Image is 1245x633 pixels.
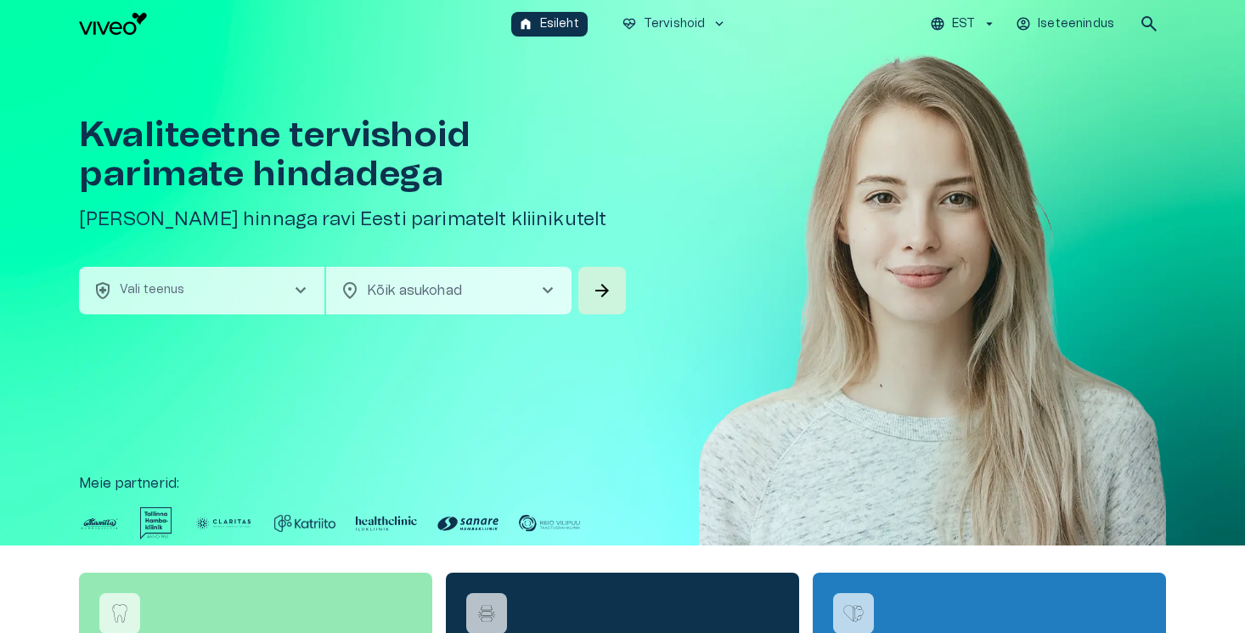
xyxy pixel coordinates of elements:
img: Võta ühendust vaimse tervise spetsialistiga logo [841,601,866,626]
img: Broneeri hambaarsti konsultatsioon logo [107,601,132,626]
img: Partner logo [274,507,335,540]
button: homeEsileht [511,12,588,37]
span: location_on [340,280,360,301]
h5: [PERSON_NAME] hinnaga ravi Eesti parimatelt kliinikutelt [79,207,629,232]
img: Partner logo [519,507,580,540]
button: ecg_heartTervishoidkeyboard_arrow_down [615,12,735,37]
p: Meie partnerid : [79,473,1166,494]
span: chevron_right [538,280,558,301]
img: Woman smiling [699,48,1166,596]
h1: Kvaliteetne tervishoid parimate hindadega [79,116,629,194]
img: Partner logo [140,507,172,540]
img: Partner logo [79,507,120,540]
img: Partner logo [193,507,254,540]
p: EST [952,15,975,33]
span: keyboard_arrow_down [712,16,727,31]
p: Iseteenindus [1038,15,1114,33]
button: Iseteenindus [1013,12,1118,37]
button: open search modal [1132,7,1166,41]
span: home [518,16,533,31]
p: Esileht [540,15,579,33]
button: EST [927,12,1000,37]
a: Navigate to homepage [79,13,504,35]
button: health_and_safetyVali teenuschevron_right [79,267,324,314]
p: Vali teenus [120,281,185,299]
img: Partner logo [356,507,417,540]
span: arrow_forward [592,280,612,301]
span: chevron_right [290,280,311,301]
span: search [1139,14,1159,34]
button: Search [578,267,626,314]
p: Kõik asukohad [367,280,510,301]
img: Viveo logo [79,13,147,35]
span: health_and_safety [93,280,113,301]
img: Partner logo [437,507,499,540]
img: Füsioterapeudi vastuvõtt logo [474,601,499,626]
span: ecg_heart [622,16,637,31]
p: Tervishoid [644,15,706,33]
